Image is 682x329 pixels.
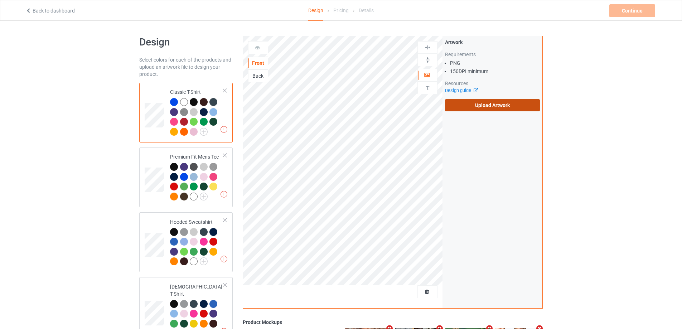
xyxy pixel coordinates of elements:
[139,212,233,272] div: Hooded Sweatshirt
[139,56,233,78] div: Select colors for each of the products and upload an artwork file to design your product.
[180,108,188,116] img: heather_texture.png
[170,218,223,265] div: Hooded Sweatshirt
[200,128,208,136] img: svg+xml;base64,PD94bWwgdmVyc2lvbj0iMS4wIiBlbmNvZGluZz0iVVRGLTgiPz4KPHN2ZyB3aWR0aD0iMjJweCIgaGVpZ2...
[333,0,349,20] div: Pricing
[221,126,227,133] img: exclamation icon
[445,88,478,93] a: Design guide
[445,80,540,87] div: Resources
[445,51,540,58] div: Requirements
[450,68,540,75] li: 150 DPI minimum
[139,147,233,207] div: Premium Fit Mens Tee
[200,257,208,265] img: svg+xml;base64,PD94bWwgdmVyc2lvbj0iMS4wIiBlbmNvZGluZz0iVVRGLTgiPz4KPHN2ZyB3aWR0aD0iMjJweCIgaGVpZ2...
[221,191,227,198] img: exclamation icon
[424,57,431,63] img: svg%3E%0A
[200,193,208,200] img: svg+xml;base64,PD94bWwgdmVyc2lvbj0iMS4wIiBlbmNvZGluZz0iVVRGLTgiPz4KPHN2ZyB3aWR0aD0iMjJweCIgaGVpZ2...
[445,39,540,46] div: Artwork
[170,153,223,200] div: Premium Fit Mens Tee
[424,44,431,51] img: svg%3E%0A
[139,83,233,142] div: Classic T-Shirt
[450,59,540,67] li: PNG
[445,99,540,111] label: Upload Artwork
[170,88,223,135] div: Classic T-Shirt
[248,59,268,67] div: Front
[248,72,268,79] div: Back
[209,163,217,171] img: heather_texture.png
[221,256,227,262] img: exclamation icon
[424,84,431,91] img: svg%3E%0A
[139,36,233,49] h1: Design
[25,8,75,14] a: Back to dashboard
[359,0,374,20] div: Details
[243,319,543,326] div: Product Mockups
[308,0,323,21] div: Design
